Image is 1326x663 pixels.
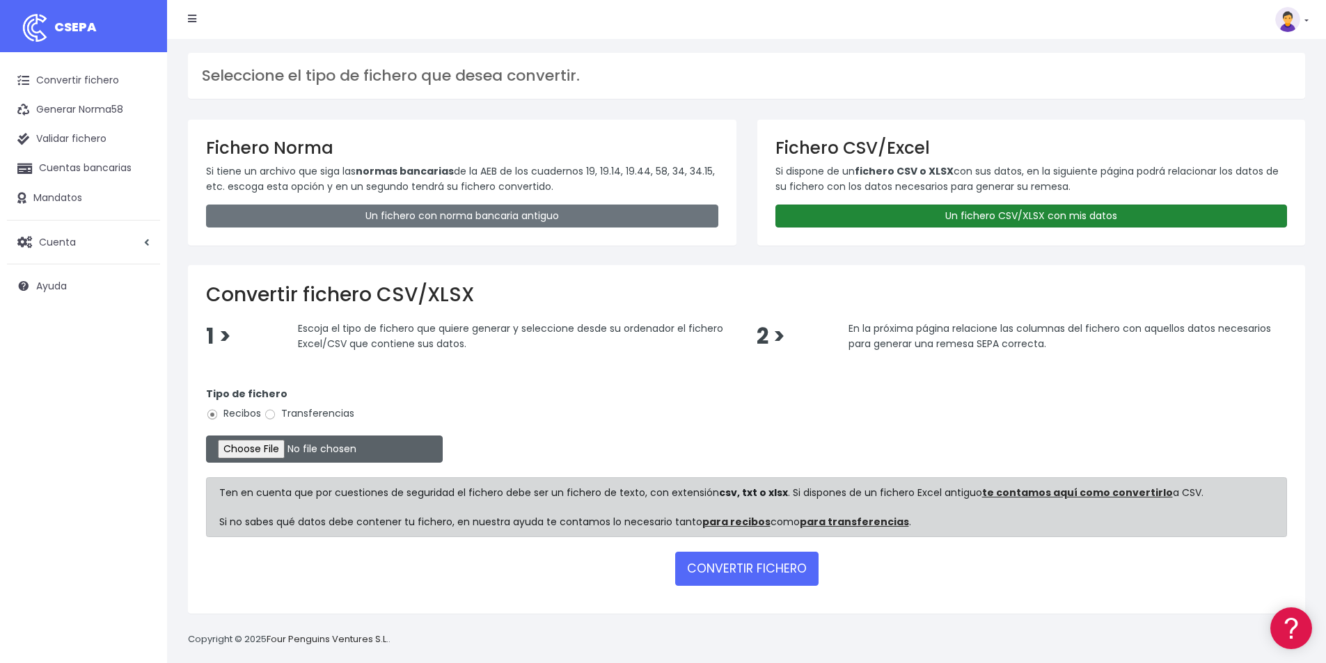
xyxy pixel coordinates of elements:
strong: csv, txt o xlsx [719,486,788,500]
a: Four Penguins Ventures S.L. [267,632,388,646]
a: Mandatos [7,184,160,213]
a: Generar Norma58 [7,95,160,125]
a: Ayuda [7,271,160,301]
a: Validar fichero [7,125,160,154]
a: Un fichero con norma bancaria antiguo [206,205,718,227]
div: Ten en cuenta que por cuestiones de seguridad el fichero debe ser un fichero de texto, con extens... [206,477,1287,537]
strong: Tipo de fichero [206,387,287,401]
a: Convertir fichero [7,66,160,95]
img: logo [17,10,52,45]
p: Si tiene un archivo que siga las de la AEB de los cuadernos 19, 19.14, 19.44, 58, 34, 34.15, etc.... [206,163,718,195]
button: CONVERTIR FICHERO [675,552,819,585]
label: Transferencias [264,406,354,421]
img: profile [1275,7,1300,32]
strong: fichero CSV o XLSX [855,164,954,178]
a: Un fichero CSV/XLSX con mis datos [775,205,1288,227]
a: Cuenta [7,227,160,257]
p: Copyright © 2025 . [188,632,390,647]
a: para transferencias [800,515,909,529]
strong: normas bancarias [356,164,454,178]
span: Escoja el tipo de fichero que quiere generar y seleccione desde su ordenador el fichero Excel/CSV... [298,321,723,351]
span: 2 > [757,321,785,351]
h3: Seleccione el tipo de fichero que desea convertir. [202,67,1291,85]
span: En la próxima página relacione las columnas del fichero con aquellos datos necesarios para genera... [849,321,1271,351]
span: 1 > [206,321,231,351]
span: Ayuda [36,279,67,293]
h3: Fichero CSV/Excel [775,138,1288,158]
span: CSEPA [54,18,97,35]
a: te contamos aquí como convertirlo [982,486,1173,500]
span: Cuenta [39,234,76,248]
a: para recibos [702,515,771,529]
p: Si dispone de un con sus datos, en la siguiente página podrá relacionar los datos de su fichero c... [775,163,1288,195]
a: Cuentas bancarias [7,154,160,183]
h3: Fichero Norma [206,138,718,158]
label: Recibos [206,406,261,421]
h2: Convertir fichero CSV/XLSX [206,283,1287,307]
